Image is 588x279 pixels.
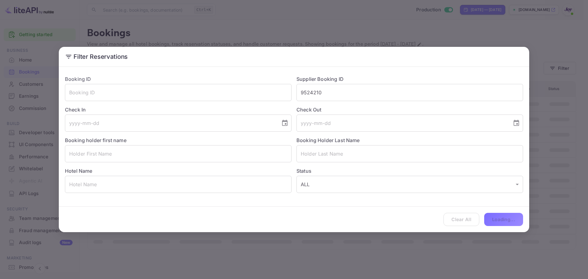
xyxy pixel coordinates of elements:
[296,167,523,175] label: Status
[65,137,126,143] label: Booking holder first name
[65,84,292,101] input: Booking ID
[65,115,276,132] input: yyyy-mm-dd
[65,176,292,193] input: Hotel Name
[65,76,91,82] label: Booking ID
[65,168,92,174] label: Hotel Name
[296,115,508,132] input: yyyy-mm-dd
[510,117,522,129] button: Choose date
[296,145,523,162] input: Holder Last Name
[296,106,523,113] label: Check Out
[279,117,291,129] button: Choose date
[59,47,529,66] h2: Filter Reservations
[296,176,523,193] div: ALL
[296,137,360,143] label: Booking Holder Last Name
[65,106,292,113] label: Check In
[296,84,523,101] input: Supplier Booking ID
[296,76,344,82] label: Supplier Booking ID
[65,145,292,162] input: Holder First Name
